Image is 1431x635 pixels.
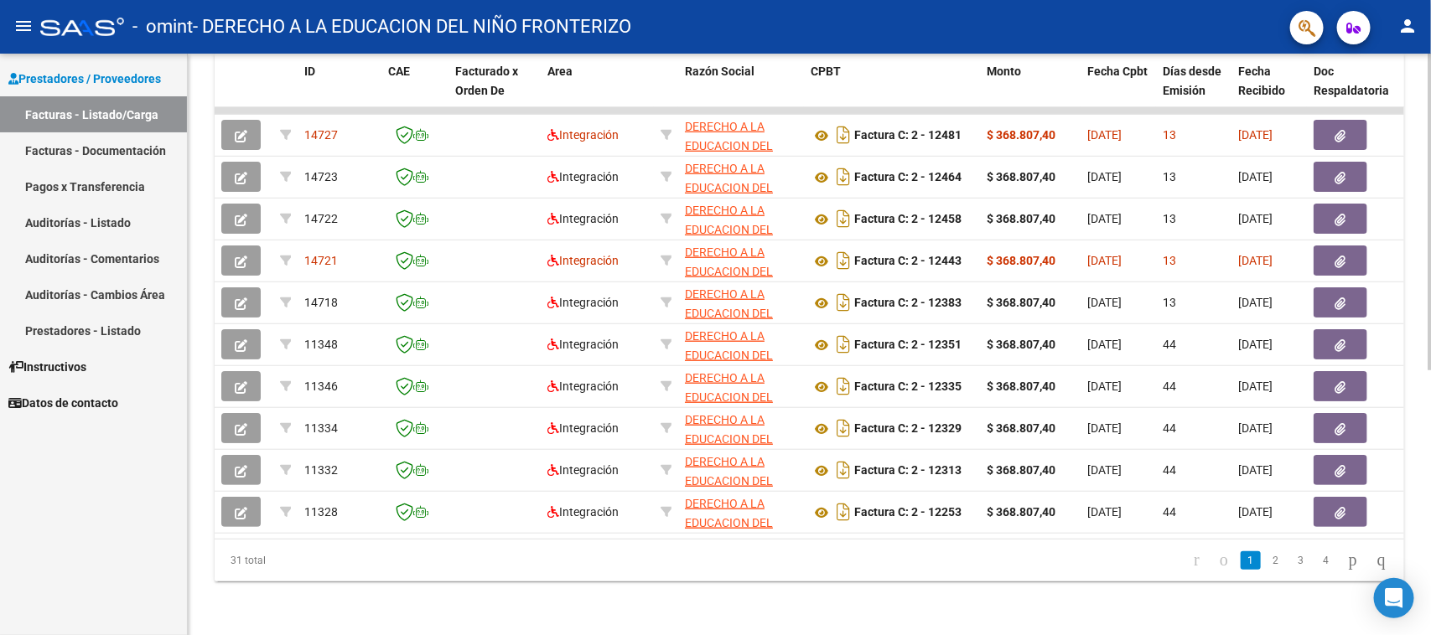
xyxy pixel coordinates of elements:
div: 30678688092 [685,452,797,488]
span: DERECHO A LA EDUCACION DEL NIÑO FRONTERIZO [685,204,786,256]
span: DERECHO A LA EDUCACION DEL NIÑO FRONTERIZO [685,287,786,339]
datatable-header-cell: CAE [381,54,448,127]
span: [DATE] [1238,379,1273,393]
span: [DATE] [1238,128,1273,142]
datatable-header-cell: Días desde Emisión [1156,54,1231,127]
a: go to first page [1186,551,1207,570]
span: Integración [547,212,619,225]
i: Descargar documento [832,247,854,274]
datatable-header-cell: Razón Social [678,54,804,127]
span: 11332 [304,463,338,477]
strong: $ 368.807,40 [987,338,1055,351]
span: - omint [132,8,193,45]
i: Descargar documento [832,498,854,525]
strong: Factura C: 2 - 12351 [854,338,962,352]
li: page 4 [1314,546,1339,575]
span: [DATE] [1087,170,1122,183]
span: [DATE] [1087,505,1122,519]
datatable-header-cell: Facturado x Orden De [448,54,541,127]
div: 30678688092 [685,369,797,404]
a: 1 [1241,551,1261,570]
li: page 3 [1288,546,1314,575]
span: CPBT [811,65,841,78]
strong: $ 368.807,40 [987,254,1055,267]
datatable-header-cell: ID [298,54,381,127]
span: [DATE] [1238,505,1273,519]
span: 14718 [304,296,338,309]
div: Open Intercom Messenger [1374,578,1414,618]
span: Días desde Emisión [1163,65,1221,97]
strong: Factura C: 2 - 12329 [854,422,962,436]
span: Doc Respaldatoria [1314,65,1389,97]
span: [DATE] [1087,463,1122,477]
span: [DATE] [1087,212,1122,225]
strong: $ 368.807,40 [987,505,1055,519]
span: Instructivos [8,358,86,376]
div: 30678688092 [685,285,797,320]
span: 44 [1163,379,1176,393]
span: Fecha Cpbt [1087,65,1148,78]
datatable-header-cell: Area [541,54,654,127]
datatable-header-cell: Doc Respaldatoria [1307,54,1408,127]
span: Integración [547,421,619,435]
span: [DATE] [1087,128,1122,142]
span: [DATE] [1238,296,1273,309]
datatable-header-cell: Fecha Recibido [1231,54,1307,127]
span: Integración [547,505,619,519]
i: Descargar documento [832,457,854,483]
span: DERECHO A LA EDUCACION DEL NIÑO FRONTERIZO [685,455,786,507]
span: Prestadores / Proveedores [8,70,161,88]
span: DERECHO A LA EDUCACION DEL NIÑO FRONTERIZO [685,120,786,172]
strong: $ 368.807,40 [987,128,1055,142]
span: [DATE] [1238,212,1273,225]
span: DERECHO A LA EDUCACION DEL NIÑO FRONTERIZO [685,329,786,381]
span: Integración [547,170,619,183]
span: [DATE] [1238,421,1273,435]
span: 13 [1163,170,1176,183]
span: [DATE] [1087,379,1122,393]
span: [DATE] [1238,338,1273,351]
div: 30678688092 [685,159,797,194]
span: Monto [987,65,1021,78]
span: Integración [547,128,619,142]
span: Integración [547,254,619,267]
span: [DATE] [1087,421,1122,435]
strong: Factura C: 2 - 12383 [854,297,962,310]
span: 14727 [304,128,338,142]
span: Integración [547,379,619,393]
i: Descargar documento [832,289,854,316]
strong: Factura C: 2 - 12313 [854,464,962,478]
span: DERECHO A LA EDUCACION DEL NIÑO FRONTERIZO [685,162,786,214]
span: 13 [1163,296,1176,309]
span: Razón Social [685,65,754,78]
span: DERECHO A LA EDUCACION DEL NIÑO FRONTERIZO [685,371,786,423]
a: go to last page [1370,551,1393,570]
span: 11348 [304,338,338,351]
strong: $ 368.807,40 [987,421,1055,435]
mat-icon: menu [13,16,34,36]
span: Datos de contacto [8,394,118,412]
span: 14723 [304,170,338,183]
span: 11334 [304,421,338,435]
span: 11346 [304,379,338,393]
span: [DATE] [1087,296,1122,309]
strong: $ 368.807,40 [987,379,1055,393]
i: Descargar documento [832,121,854,148]
span: Fecha Recibido [1238,65,1285,97]
a: 3 [1291,551,1311,570]
span: 13 [1163,254,1176,267]
span: CAE [388,65,410,78]
span: Area [547,65,573,78]
span: [DATE] [1238,254,1273,267]
a: go to previous page [1212,551,1236,570]
li: page 1 [1238,546,1263,575]
span: [DATE] [1087,338,1122,351]
strong: Factura C: 2 - 12458 [854,213,962,226]
span: DERECHO A LA EDUCACION DEL NIÑO FRONTERIZO [685,413,786,465]
span: 14721 [304,254,338,267]
i: Descargar documento [832,163,854,190]
span: [DATE] [1238,463,1273,477]
strong: Factura C: 2 - 12443 [854,255,962,268]
mat-icon: person [1397,16,1418,36]
a: 4 [1316,551,1336,570]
